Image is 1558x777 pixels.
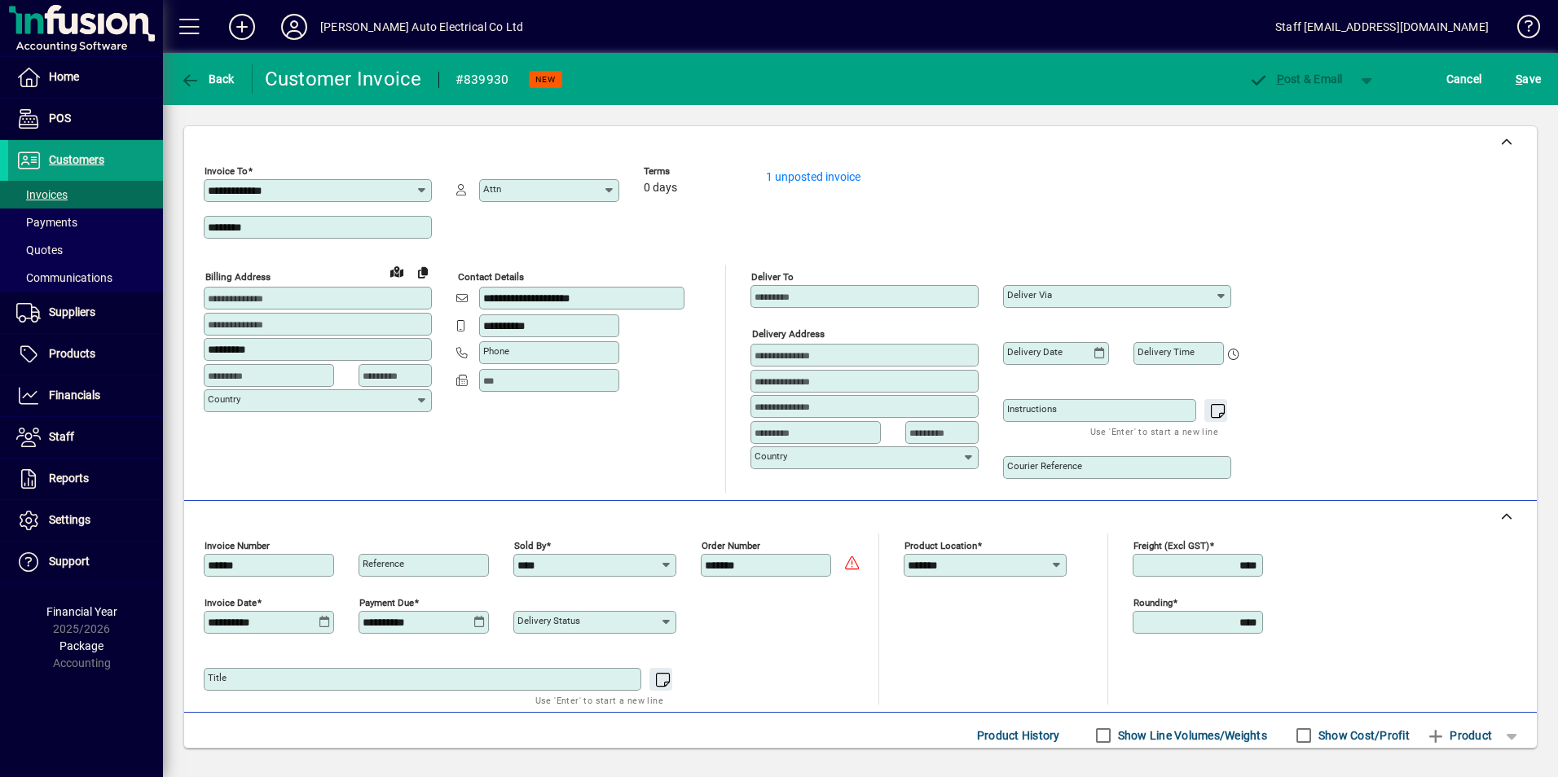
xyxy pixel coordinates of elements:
[8,500,163,541] a: Settings
[766,170,860,183] a: 1 unposted invoice
[1446,66,1482,92] span: Cancel
[49,153,104,166] span: Customers
[384,258,410,284] a: View on map
[483,345,509,357] mat-label: Phone
[8,334,163,375] a: Products
[49,472,89,485] span: Reports
[8,57,163,98] a: Home
[644,166,742,177] span: Terms
[1275,14,1489,40] div: Staff [EMAIL_ADDRESS][DOMAIN_NAME]
[16,188,68,201] span: Invoices
[8,292,163,333] a: Suppliers
[180,72,235,86] span: Back
[320,14,523,40] div: [PERSON_NAME] Auto Electrical Co Ltd
[49,70,79,83] span: Home
[205,597,257,608] mat-label: Invoice date
[1442,64,1486,94] button: Cancel
[49,430,74,443] span: Staff
[1090,422,1218,441] mat-hint: Use 'Enter' to start a new line
[176,64,239,94] button: Back
[208,393,240,405] mat-label: Country
[1516,66,1541,92] span: ave
[514,540,546,551] mat-label: Sold by
[410,259,436,285] button: Copy to Delivery address
[977,722,1060,748] span: Product History
[205,540,270,551] mat-label: Invoice number
[751,271,794,283] mat-label: Deliver To
[359,597,414,608] mat-label: Payment due
[1115,727,1267,744] label: Show Line Volumes/Weights
[363,558,404,569] mat-label: Reference
[904,540,977,551] mat-label: Product location
[644,182,677,195] span: 0 days
[1133,540,1209,551] mat-label: Freight (excl GST)
[8,99,163,139] a: POS
[1138,346,1195,358] mat-label: Delivery time
[49,555,90,568] span: Support
[755,450,787,462] mat-label: Country
[702,540,760,551] mat-label: Order number
[205,165,248,177] mat-label: Invoice To
[1248,72,1343,86] span: ost & Email
[8,209,163,236] a: Payments
[1516,72,1522,86] span: S
[49,513,90,526] span: Settings
[16,216,77,229] span: Payments
[49,112,71,125] span: POS
[1426,722,1492,748] span: Product
[1418,721,1500,750] button: Product
[8,542,163,582] a: Support
[16,244,63,257] span: Quotes
[535,691,663,709] mat-hint: Use 'Enter' to start a new line
[1007,346,1063,358] mat-label: Delivery date
[46,605,117,618] span: Financial Year
[268,12,320,42] button: Profile
[8,417,163,458] a: Staff
[59,639,103,652] span: Package
[517,615,580,626] mat-label: Delivery status
[49,347,95,360] span: Products
[265,66,422,92] div: Customer Invoice
[1512,64,1545,94] button: Save
[1315,727,1410,744] label: Show Cost/Profit
[216,12,268,42] button: Add
[1505,3,1538,56] a: Knowledge Base
[8,375,163,416] a: Financials
[8,264,163,292] a: Communications
[1007,403,1057,415] mat-label: Instructions
[49,388,100,402] span: Financials
[456,67,509,93] div: #839930
[1133,597,1173,608] mat-label: Rounding
[49,305,95,318] span: Suppliers
[970,721,1067,750] button: Product History
[1007,460,1082,472] mat-label: Courier Reference
[1277,72,1284,86] span: P
[1240,64,1351,94] button: Post & Email
[163,64,253,94] app-page-header-button: Back
[535,74,556,85] span: NEW
[16,271,112,284] span: Communications
[8,181,163,209] a: Invoices
[1007,289,1052,301] mat-label: Deliver via
[8,236,163,264] a: Quotes
[8,459,163,499] a: Reports
[208,672,227,683] mat-label: Title
[483,183,501,195] mat-label: Attn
